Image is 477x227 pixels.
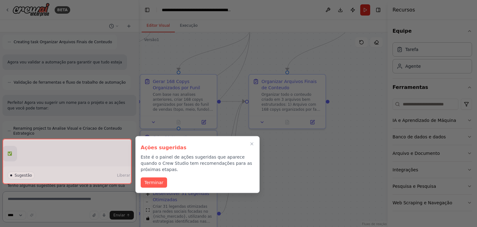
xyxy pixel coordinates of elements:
button: Terminar [141,178,167,188]
font: Ações sugeridas [141,145,186,151]
button: Ocultar barra lateral esquerda [143,6,152,14]
button: Passo a passo completo [248,140,256,148]
font: Terminar [144,180,163,185]
font: Este é o painel de ações sugeridas que aparece quando o Crew Studio tem recomendações para as pró... [141,155,252,172]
